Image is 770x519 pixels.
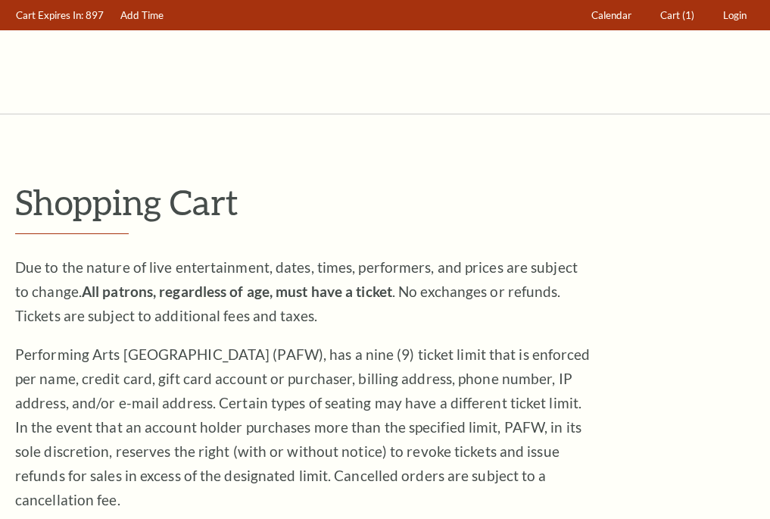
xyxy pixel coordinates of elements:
[15,342,591,512] p: Performing Arts [GEOGRAPHIC_DATA] (PAFW), has a nine (9) ticket limit that is enforced per name, ...
[15,258,578,324] span: Due to the nature of live entertainment, dates, times, performers, and prices are subject to chan...
[723,9,747,21] span: Login
[114,1,171,30] a: Add Time
[716,1,754,30] a: Login
[591,9,631,21] span: Calendar
[660,9,680,21] span: Cart
[15,183,755,221] p: Shopping Cart
[585,1,639,30] a: Calendar
[82,283,392,300] strong: All patrons, regardless of age, must have a ticket
[653,1,702,30] a: Cart (1)
[16,9,83,21] span: Cart Expires In:
[682,9,694,21] span: (1)
[86,9,104,21] span: 897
